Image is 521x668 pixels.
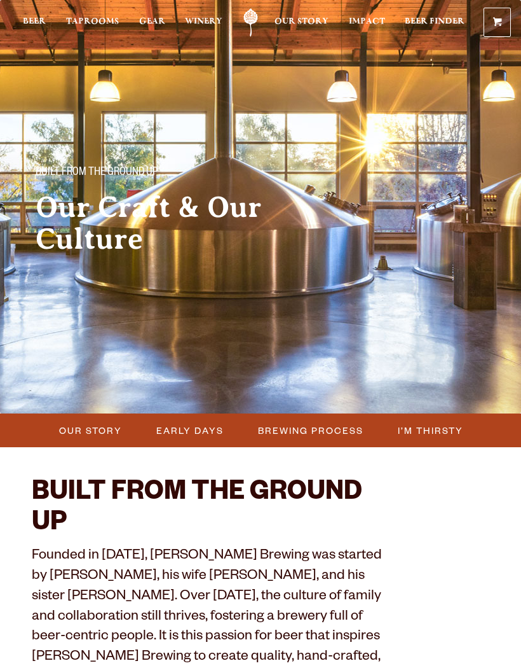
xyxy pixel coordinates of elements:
[398,421,463,440] span: I’m Thirsty
[32,479,392,541] h2: BUILT FROM THE GROUND UP
[349,17,385,27] span: Impact
[274,17,328,27] span: Our Story
[405,8,464,37] a: Beer Finder
[156,421,224,440] span: Early Days
[66,17,119,27] span: Taprooms
[258,421,363,440] span: Brewing Process
[390,421,470,440] a: I’m Thirsty
[36,165,158,181] span: Built From The Ground Up
[250,421,370,440] a: Brewing Process
[36,191,310,255] h2: Our Craft & Our Culture
[349,8,385,37] a: Impact
[139,8,165,37] a: Gear
[51,421,128,440] a: Our Story
[66,8,119,37] a: Taprooms
[23,17,46,27] span: Beer
[235,8,267,37] a: Odell Home
[405,17,464,27] span: Beer Finder
[185,8,222,37] a: Winery
[59,421,122,440] span: Our Story
[149,421,230,440] a: Early Days
[23,8,46,37] a: Beer
[139,17,165,27] span: Gear
[185,17,222,27] span: Winery
[274,8,328,37] a: Our Story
